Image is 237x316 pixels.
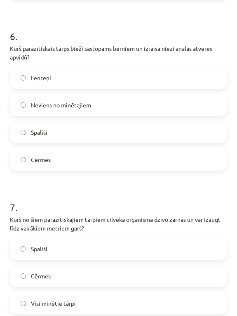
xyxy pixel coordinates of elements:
input: Spalīši [21,246,26,252]
p: Kurš parazītiskais tārps bieži sastopams bērniem un izraisa niezi anālās atveres apvidū? [10,44,227,62]
span: Visi minētie tārpi [31,299,76,308]
input: Lenteņi [21,75,26,81]
span: Cērmes [31,272,51,280]
span: Cērmes [31,155,51,164]
h1: 6 . [10,16,227,42]
span: Lenteņi [31,74,51,82]
span: Neviens no minētajiem [31,101,91,109]
input: Spalīši [21,130,26,135]
span: Spalīši [31,128,47,137]
input: Neviens no minētajiem [21,102,26,108]
input: Cērmes [21,157,26,162]
span: Spalīši [31,245,47,253]
p: Kurš no šiem parazītiskajiem tārpiem cilvēka organismā dzīvo zarnās un var izaugt līdz vairākiem ... [10,215,227,233]
input: Visi minētie tārpi [21,301,26,306]
h1: 7 . [10,187,227,213]
input: Cērmes [21,273,26,279]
